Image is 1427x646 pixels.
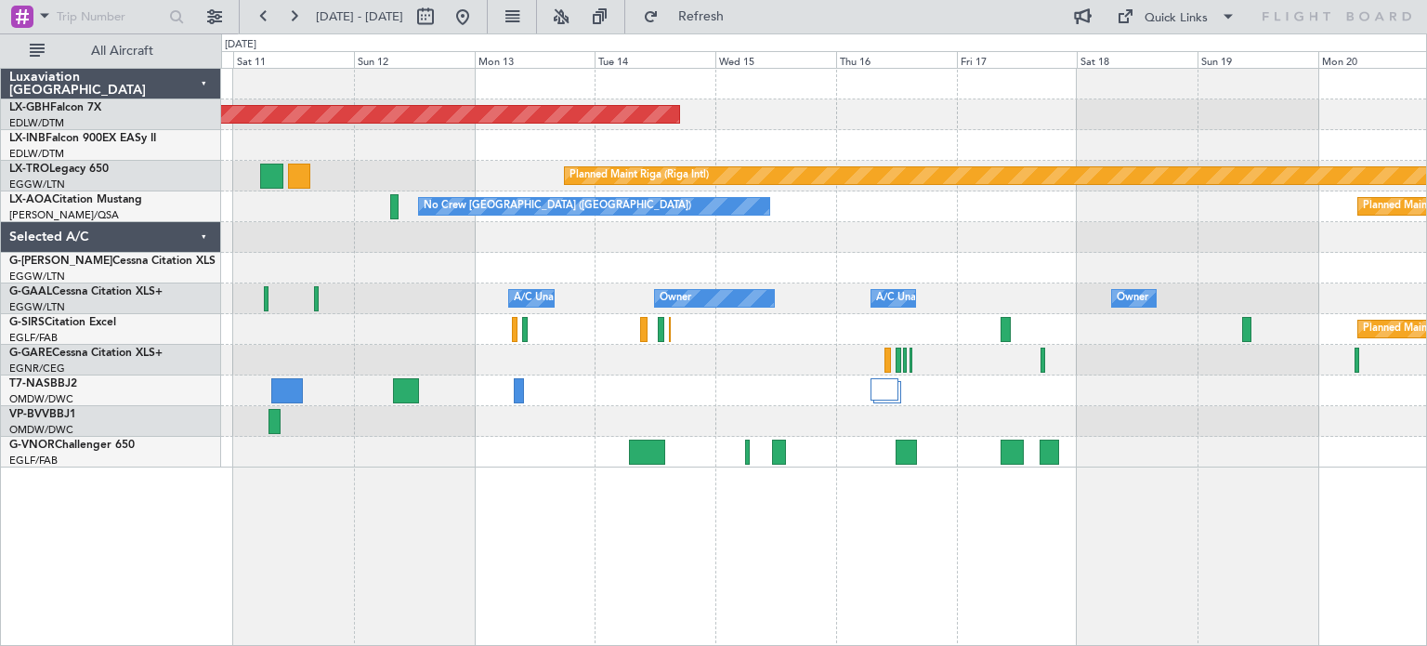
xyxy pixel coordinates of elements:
[9,300,65,314] a: EGGW/LTN
[514,284,591,312] div: A/C Unavailable
[1198,51,1318,68] div: Sun 19
[9,102,101,113] a: LX-GBHFalcon 7X
[9,147,64,161] a: EDLW/DTM
[1077,51,1198,68] div: Sat 18
[1145,9,1208,28] div: Quick Links
[9,331,58,345] a: EGLF/FAB
[9,102,50,113] span: LX-GBH
[715,51,836,68] div: Wed 15
[9,392,73,406] a: OMDW/DWC
[876,284,953,312] div: A/C Unavailable
[595,51,715,68] div: Tue 14
[9,286,163,297] a: G-GAALCessna Citation XLS+
[9,256,112,267] span: G-[PERSON_NAME]
[9,454,58,468] a: EGLF/FAB
[9,194,52,205] span: LX-AOA
[957,51,1078,68] div: Fri 17
[569,162,709,190] div: Planned Maint Riga (Riga Intl)
[316,8,403,25] span: [DATE] - [DATE]
[1107,2,1245,32] button: Quick Links
[9,208,119,222] a: [PERSON_NAME]/QSA
[9,256,216,267] a: G-[PERSON_NAME]Cessna Citation XLS
[9,409,76,420] a: VP-BVVBBJ1
[48,45,196,58] span: All Aircraft
[225,37,256,53] div: [DATE]
[9,317,116,328] a: G-SIRSCitation Excel
[57,3,164,31] input: Trip Number
[9,348,52,359] span: G-GARE
[424,192,691,220] div: No Crew [GEOGRAPHIC_DATA] ([GEOGRAPHIC_DATA])
[9,440,135,451] a: G-VNORChallenger 650
[475,51,596,68] div: Mon 13
[9,362,65,376] a: EGNR/CEG
[635,2,746,32] button: Refresh
[9,133,156,144] a: LX-INBFalcon 900EX EASy II
[9,133,46,144] span: LX-INB
[836,51,957,68] div: Thu 16
[662,10,740,23] span: Refresh
[9,194,142,205] a: LX-AOACitation Mustang
[9,440,55,451] span: G-VNOR
[354,51,475,68] div: Sun 12
[1117,284,1148,312] div: Owner
[9,409,49,420] span: VP-BVV
[9,116,64,130] a: EDLW/DTM
[9,164,49,175] span: LX-TRO
[9,270,65,283] a: EGGW/LTN
[20,36,202,66] button: All Aircraft
[9,378,50,389] span: T7-NAS
[9,286,52,297] span: G-GAAL
[9,164,109,175] a: LX-TROLegacy 650
[9,348,163,359] a: G-GARECessna Citation XLS+
[9,423,73,437] a: OMDW/DWC
[660,284,691,312] div: Owner
[9,378,77,389] a: T7-NASBBJ2
[9,317,45,328] span: G-SIRS
[233,51,354,68] div: Sat 11
[9,178,65,191] a: EGGW/LTN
